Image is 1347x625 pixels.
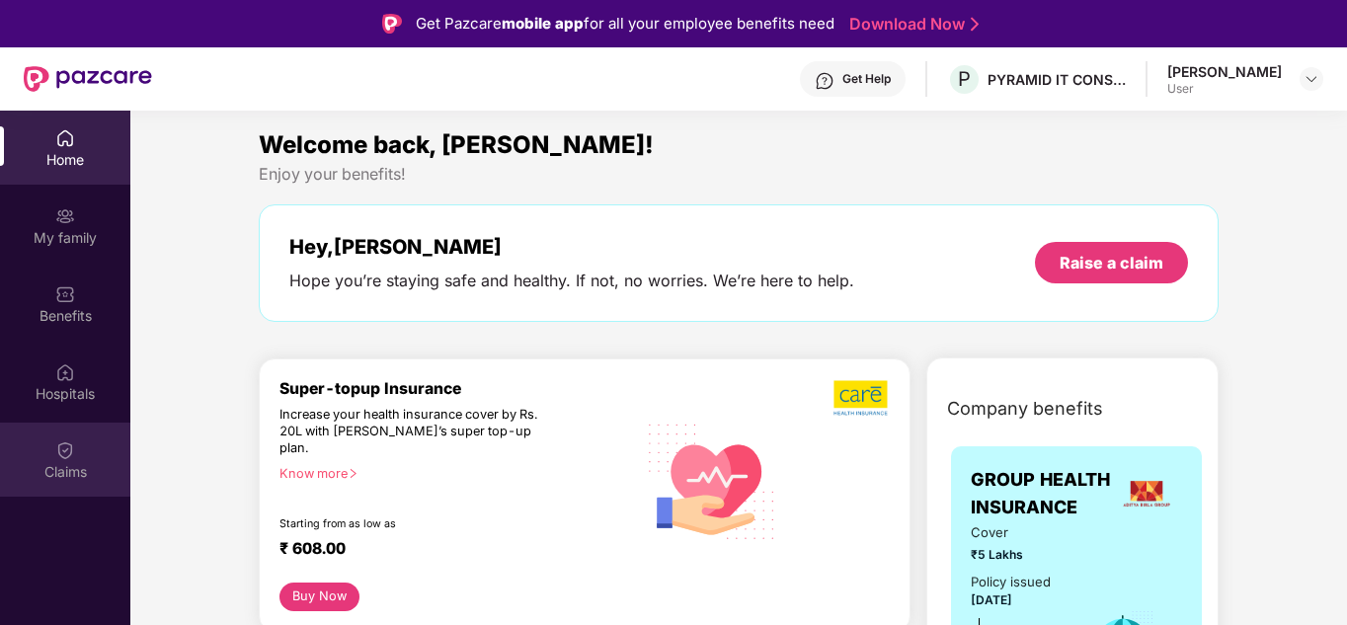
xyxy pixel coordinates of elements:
[24,66,152,92] img: New Pazcare Logo
[259,130,654,159] span: Welcome back, [PERSON_NAME]!
[815,71,834,91] img: svg+xml;base64,PHN2ZyBpZD0iSGVscC0zMngzMiIgeG1sbnM9Imh0dHA6Ly93d3cudzMub3JnLzIwMDAvc3ZnIiB3aWR0aD...
[348,468,358,479] span: right
[1167,62,1282,81] div: [PERSON_NAME]
[636,403,789,558] img: svg+xml;base64,PHN2ZyB4bWxucz0iaHR0cDovL3d3dy53My5vcmcvMjAwMC9zdmciIHhtbG5zOnhsaW5rPSJodHRwOi8vd3...
[988,70,1126,89] div: PYRAMID IT CONSULTING PRIVATE LIMITED
[1167,81,1282,97] div: User
[382,14,402,34] img: Logo
[279,517,552,531] div: Starting from as low as
[947,395,1103,423] span: Company benefits
[55,440,75,460] img: svg+xml;base64,PHN2ZyBpZD0iQ2xhaW0iIHhtbG5zPSJodHRwOi8vd3d3LnczLm9yZy8yMDAwL3N2ZyIgd2lkdGg9IjIwIi...
[502,14,584,33] strong: mobile app
[1304,71,1319,87] img: svg+xml;base64,PHN2ZyBpZD0iRHJvcGRvd24tMzJ4MzIiIHhtbG5zPSJodHRwOi8vd3d3LnczLm9yZy8yMDAwL3N2ZyIgd2...
[971,14,979,35] img: Stroke
[279,407,550,457] div: Increase your health insurance cover by Rs. 20L with [PERSON_NAME]’s super top-up plan.
[279,379,636,398] div: Super-topup Insurance
[833,379,890,417] img: b5dec4f62d2307b9de63beb79f102df3.png
[971,572,1051,592] div: Policy issued
[279,583,359,611] button: Buy Now
[55,362,75,382] img: svg+xml;base64,PHN2ZyBpZD0iSG9zcGl0YWxzIiB4bWxucz0iaHR0cDovL3d3dy53My5vcmcvMjAwMC9zdmciIHdpZHRoPS...
[55,284,75,304] img: svg+xml;base64,PHN2ZyBpZD0iQmVuZWZpdHMiIHhtbG5zPSJodHRwOi8vd3d3LnczLm9yZy8yMDAwL3N2ZyIgd2lkdGg9Ij...
[55,128,75,148] img: svg+xml;base64,PHN2ZyBpZD0iSG9tZSIgeG1sbnM9Imh0dHA6Ly93d3cudzMub3JnLzIwMDAvc3ZnIiB3aWR0aD0iMjAiIG...
[279,539,616,563] div: ₹ 608.00
[958,67,971,91] span: P
[971,522,1064,543] span: Cover
[971,466,1111,522] span: GROUP HEALTH INSURANCE
[1060,252,1163,273] div: Raise a claim
[1120,467,1173,520] img: insurerLogo
[279,466,624,480] div: Know more
[259,164,1219,185] div: Enjoy your benefits!
[849,14,973,35] a: Download Now
[55,206,75,226] img: svg+xml;base64,PHN2ZyB3aWR0aD0iMjAiIGhlaWdodD0iMjAiIHZpZXdCb3g9IjAgMCAyMCAyMCIgZmlsbD0ibm9uZSIgeG...
[416,12,834,36] div: Get Pazcare for all your employee benefits need
[289,235,854,259] div: Hey, [PERSON_NAME]
[971,545,1064,564] span: ₹5 Lakhs
[971,592,1012,607] span: [DATE]
[289,271,854,291] div: Hope you’re staying safe and healthy. If not, no worries. We’re here to help.
[842,71,891,87] div: Get Help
